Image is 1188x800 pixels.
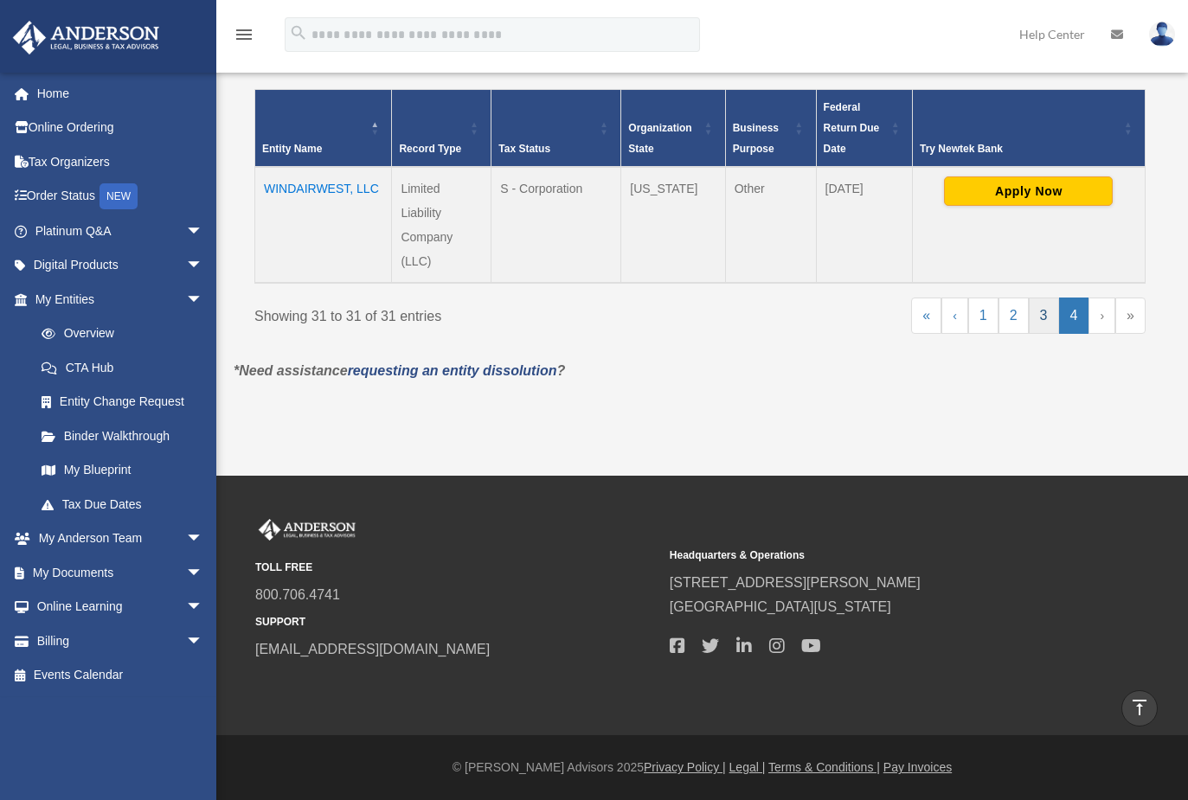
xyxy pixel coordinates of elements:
[216,757,1188,778] div: © [PERSON_NAME] Advisors 2025
[12,555,229,590] a: My Documentsarrow_drop_down
[621,167,725,283] td: [US_STATE]
[12,111,229,145] a: Online Ordering
[12,248,229,283] a: Digital Productsarrow_drop_down
[824,101,880,155] span: Federal Return Due Date
[1115,298,1146,334] a: Last
[883,760,952,774] a: Pay Invoices
[255,167,392,283] td: WINDAIRWEST, LLC
[24,385,221,419] a: Entity Change Request
[670,599,891,614] a: [GEOGRAPHIC_DATA][US_STATE]
[12,522,229,556] a: My Anderson Teamarrow_drop_down
[24,317,212,351] a: Overview
[644,760,726,774] a: Privacy Policy |
[255,89,392,167] th: Entity Name: Activate to invert sorting
[733,122,779,155] span: Business Purpose
[255,559,658,577] small: TOLL FREE
[234,363,565,378] em: *Need assistance ?
[255,642,490,656] a: [EMAIL_ADDRESS][DOMAIN_NAME]
[1088,298,1115,334] a: Next
[12,590,229,624] a: Online Learningarrow_drop_down
[289,23,308,42] i: search
[24,487,221,522] a: Tax Due Dates
[254,298,687,329] div: Showing 31 to 31 of 31 entries
[255,519,359,541] img: Anderson Advisors Platinum Portal
[255,587,340,602] a: 800.706.4741
[999,298,1029,334] a: 2
[491,167,621,283] td: S - Corporation
[186,248,221,284] span: arrow_drop_down
[186,282,221,317] span: arrow_drop_down
[186,590,221,625] span: arrow_drop_down
[392,89,491,167] th: Record Type: Activate to sort
[186,555,221,591] span: arrow_drop_down
[1121,690,1158,726] a: vertical_align_top
[768,760,880,774] a: Terms & Conditions |
[8,21,164,54] img: Anderson Advisors Platinum Portal
[12,76,229,111] a: Home
[670,575,921,590] a: [STREET_ADDRESS][PERSON_NAME]
[1029,298,1059,334] a: 3
[12,624,229,658] a: Billingarrow_drop_down
[944,176,1113,206] button: Apply Now
[12,282,221,317] a: My Entitiesarrow_drop_down
[911,298,941,334] a: First
[399,143,461,155] span: Record Type
[24,453,221,488] a: My Blueprint
[491,89,621,167] th: Tax Status: Activate to sort
[725,89,816,167] th: Business Purpose: Activate to sort
[1059,298,1089,334] a: 4
[186,522,221,557] span: arrow_drop_down
[12,144,229,179] a: Tax Organizers
[234,30,254,45] a: menu
[392,167,491,283] td: Limited Liability Company (LLC)
[100,183,138,209] div: NEW
[912,89,1145,167] th: Try Newtek Bank : Activate to sort
[1149,22,1175,47] img: User Pic
[670,547,1072,565] small: Headquarters & Operations
[255,613,658,631] small: SUPPORT
[186,214,221,249] span: arrow_drop_down
[24,350,221,385] a: CTA Hub
[621,89,725,167] th: Organization State: Activate to sort
[1129,697,1150,718] i: vertical_align_top
[12,658,229,693] a: Events Calendar
[12,179,229,214] a: Order StatusNEW
[725,167,816,283] td: Other
[920,138,1119,159] div: Try Newtek Bank
[941,298,968,334] a: Previous
[816,89,912,167] th: Federal Return Due Date: Activate to sort
[968,298,999,334] a: 1
[498,143,550,155] span: Tax Status
[24,419,221,453] a: Binder Walkthrough
[816,167,912,283] td: [DATE]
[186,624,221,659] span: arrow_drop_down
[628,122,691,155] span: Organization State
[729,760,766,774] a: Legal |
[12,214,229,248] a: Platinum Q&Aarrow_drop_down
[262,143,322,155] span: Entity Name
[234,24,254,45] i: menu
[348,363,557,378] a: requesting an entity dissolution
